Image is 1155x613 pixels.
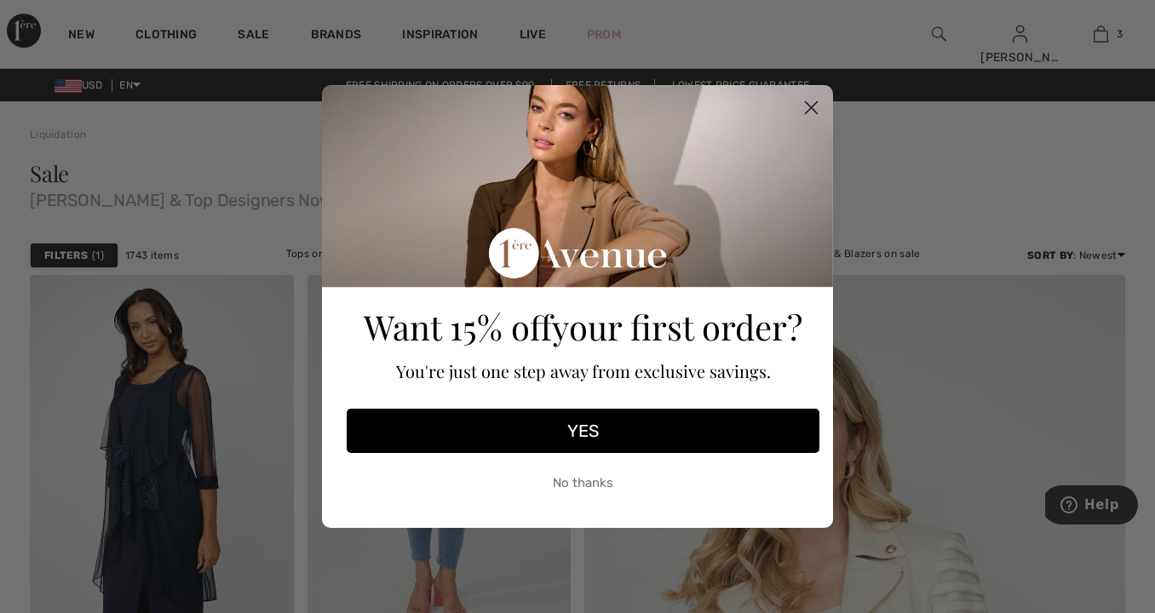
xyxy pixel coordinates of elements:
[347,409,819,453] button: YES
[396,359,771,382] span: You're just one step away from exclusive savings.
[347,461,819,504] button: No thanks
[796,93,826,123] button: Close dialog
[364,304,552,349] span: Want 15% off
[39,12,74,27] span: Help
[552,304,802,349] span: your first order?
